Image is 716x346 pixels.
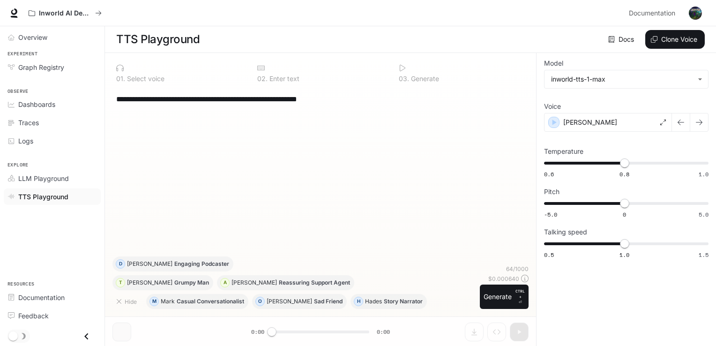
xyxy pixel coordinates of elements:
span: Graph Registry [18,62,64,72]
div: O [256,294,264,309]
span: 0.6 [544,170,554,178]
p: 0 2 . [257,75,268,82]
p: Casual Conversationalist [177,299,244,304]
span: Dark mode toggle [8,331,18,341]
span: 5.0 [699,211,709,218]
p: [PERSON_NAME] [231,280,277,286]
span: 0.5 [544,251,554,259]
a: Dashboards [4,96,101,113]
p: Pitch [544,188,559,195]
p: Select voice [125,75,164,82]
p: [PERSON_NAME] [267,299,312,304]
p: CTRL + [515,288,525,300]
button: T[PERSON_NAME]Grumpy Man [112,275,213,290]
p: Temperature [544,148,583,155]
button: Close drawer [76,327,97,346]
span: 0 [623,211,626,218]
p: Grumpy Man [174,280,209,286]
span: Dashboards [18,99,55,109]
button: User avatar [686,4,705,23]
span: LLM Playground [18,173,69,183]
span: Logs [18,136,33,146]
button: O[PERSON_NAME]Sad Friend [252,294,347,309]
button: Hide [112,294,142,309]
div: inworld-tts-1-max [544,70,708,88]
span: Documentation [629,8,675,19]
div: H [354,294,363,309]
span: TTS Playground [18,192,68,202]
p: Inworld AI Demos [39,9,91,17]
span: Documentation [18,293,65,302]
p: Reassuring Support Agent [279,280,350,286]
h1: TTS Playground [116,30,200,49]
span: Feedback [18,311,49,321]
span: -5.0 [544,211,557,218]
a: Overview [4,29,101,45]
div: A [221,275,229,290]
a: Documentation [4,289,101,306]
a: Graph Registry [4,59,101,75]
p: Engaging Podcaster [174,261,229,267]
a: LLM Playground [4,170,101,187]
span: 1.0 [619,251,629,259]
p: [PERSON_NAME] [563,118,617,127]
img: User avatar [689,7,702,20]
p: Mark [161,299,175,304]
span: 1.5 [699,251,709,259]
a: Docs [606,30,638,49]
a: Logs [4,133,101,149]
p: ⏎ [515,288,525,305]
a: Traces [4,114,101,131]
div: M [150,294,158,309]
p: [PERSON_NAME] [127,261,172,267]
a: TTS Playground [4,188,101,205]
button: Clone Voice [645,30,705,49]
p: Voice [544,103,561,110]
p: Generate [409,75,439,82]
button: A[PERSON_NAME]Reassuring Support Agent [217,275,354,290]
button: GenerateCTRL +⏎ [480,285,529,309]
p: Hades [365,299,382,304]
p: Enter text [268,75,299,82]
p: Sad Friend [314,299,343,304]
span: 0.8 [619,170,629,178]
p: Story Narrator [384,299,423,304]
span: Overview [18,32,47,42]
span: Traces [18,118,39,128]
div: T [116,275,125,290]
button: HHadesStory Narrator [351,294,427,309]
span: 1.0 [699,170,709,178]
button: D[PERSON_NAME]Engaging Podcaster [112,256,233,271]
p: $ 0.000640 [488,275,519,283]
div: D [116,256,125,271]
p: 0 1 . [116,75,125,82]
button: MMarkCasual Conversationalist [146,294,248,309]
p: Talking speed [544,229,587,235]
a: Feedback [4,308,101,324]
p: Model [544,60,563,67]
p: [PERSON_NAME] [127,280,172,286]
button: All workspaces [24,4,106,23]
p: 0 3 . [399,75,409,82]
div: inworld-tts-1-max [551,75,693,84]
p: 64 / 1000 [506,265,529,273]
a: Documentation [625,4,682,23]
